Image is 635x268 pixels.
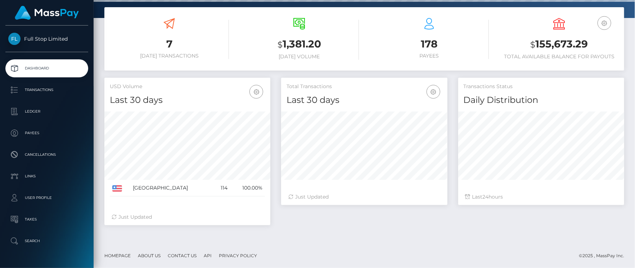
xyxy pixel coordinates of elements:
p: Taxes [8,214,85,225]
h3: 1,381.20 [240,37,359,52]
div: Just Updated [288,193,440,201]
a: Transactions [5,81,88,99]
a: Cancellations [5,146,88,164]
a: About Us [135,250,163,261]
span: 24 [483,194,489,200]
h5: Total Transactions [287,83,442,90]
img: Full Stop Limited [8,33,21,45]
h6: Payees [370,53,489,59]
h4: Daily Distribution [464,94,619,106]
a: Payees [5,124,88,142]
a: Homepage [102,250,134,261]
p: User Profile [8,192,85,203]
img: US.png [112,185,122,192]
p: Search [8,236,85,246]
td: 114 [213,180,230,196]
img: MassPay Logo [15,6,79,20]
span: Full Stop Limited [5,36,88,42]
h6: [DATE] Volume [240,54,359,60]
h3: 7 [110,37,229,51]
a: User Profile [5,189,88,207]
p: Cancellations [8,149,85,160]
h3: 155,673.29 [500,37,619,52]
p: Payees [8,128,85,138]
small: $ [278,40,283,50]
h6: Total Available Balance for Payouts [500,54,619,60]
div: Just Updated [112,213,263,221]
small: $ [531,40,536,50]
a: Ledger [5,103,88,121]
h3: 178 [370,37,489,51]
p: Dashboard [8,63,85,74]
div: © 2025 , MassPay Inc. [579,252,630,260]
h5: Transactions Status [464,83,619,90]
h5: USD Volume [110,83,265,90]
a: Dashboard [5,59,88,77]
a: Links [5,167,88,185]
h4: Last 30 days [110,94,265,106]
a: Search [5,232,88,250]
a: Privacy Policy [216,250,260,261]
p: Ledger [8,106,85,117]
h4: Last 30 days [287,94,442,106]
a: Contact Us [165,250,199,261]
h6: [DATE] Transactions [110,53,229,59]
td: [GEOGRAPHIC_DATA] [130,180,214,196]
td: 100.00% [230,180,265,196]
p: Transactions [8,85,85,95]
div: Last hours [465,193,617,201]
a: Taxes [5,210,88,228]
p: Links [8,171,85,182]
a: API [201,250,215,261]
